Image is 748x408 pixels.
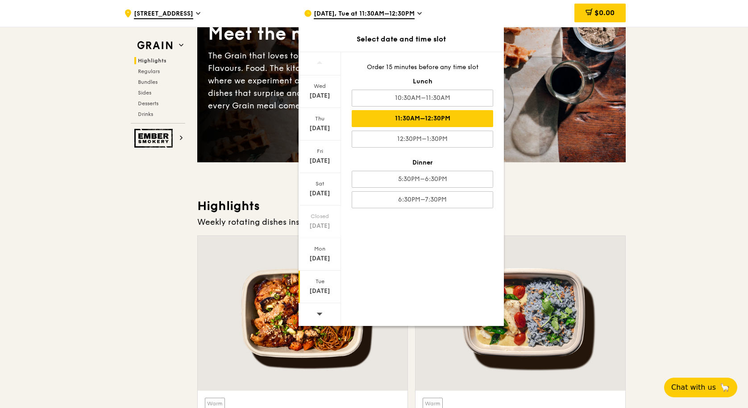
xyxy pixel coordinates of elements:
div: [DATE] [300,189,340,198]
div: 6:30PM–7:30PM [352,191,493,208]
span: Sides [138,90,151,96]
span: $0.00 [594,8,615,17]
button: Chat with us🦙 [664,378,737,397]
div: Dinner [352,158,493,167]
span: [DATE], Tue at 11:30AM–12:30PM [314,9,415,19]
h3: Highlights [197,198,626,214]
div: Closed [300,213,340,220]
div: Tue [300,278,340,285]
div: 5:30PM–6:30PM [352,171,493,188]
span: Drinks [138,111,153,117]
span: Chat with us [671,382,716,393]
div: Wed [300,82,340,90]
div: Thu [300,115,340,122]
div: Weekly rotating dishes inspired by flavours from around the world. [197,216,626,228]
div: [DATE] [300,91,340,100]
div: [DATE] [300,222,340,231]
div: [DATE] [300,157,340,165]
div: Meet the new Grain [208,22,411,46]
div: Sat [300,180,340,187]
div: Fri [300,148,340,155]
div: Order 15 minutes before any time slot [352,63,493,72]
span: Bundles [138,79,158,85]
div: 10:30AM–11:30AM [352,90,493,107]
img: Grain web logo [134,37,175,54]
span: [STREET_ADDRESS] [134,9,193,19]
div: Mon [300,245,340,252]
div: The Grain that loves to play. With ingredients. Flavours. Food. The kitchen is our happy place, w... [208,49,411,112]
div: [DATE] [300,287,340,296]
div: Lunch [352,77,493,86]
img: Ember Smokery web logo [134,129,175,148]
span: Desserts [138,100,158,107]
div: 11:30AM–12:30PM [352,110,493,127]
span: Regulars [138,68,160,74]
span: 🦙 [719,382,730,393]
div: Select date and time slot [299,34,504,45]
div: [DATE] [300,254,340,263]
div: [DATE] [300,124,340,133]
span: Highlights [138,58,166,64]
div: 12:30PM–1:30PM [352,131,493,148]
